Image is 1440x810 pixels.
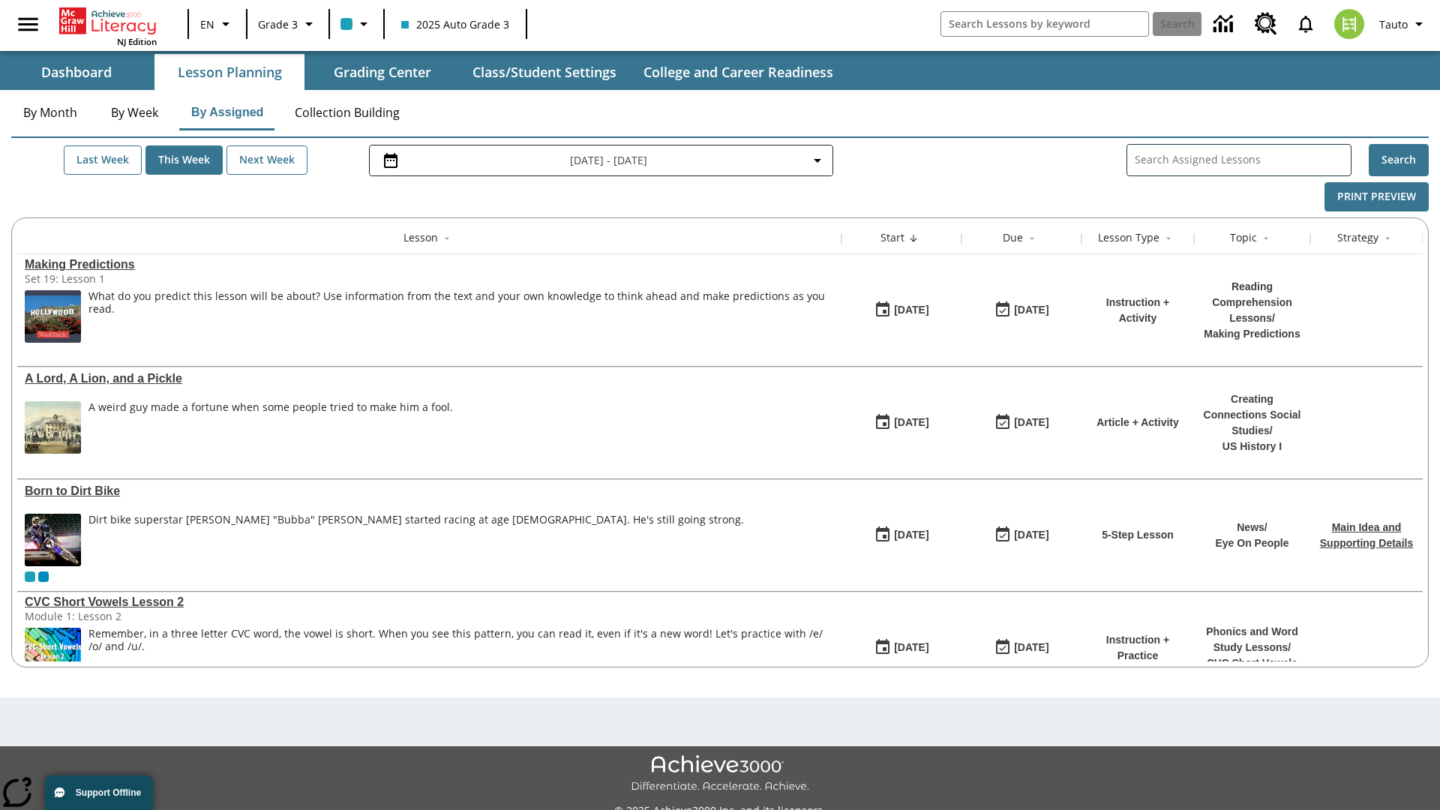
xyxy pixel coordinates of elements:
[1215,535,1288,551] p: Eye On People
[76,787,141,798] span: Support Offline
[403,230,438,245] div: Lesson
[25,271,250,286] div: Set 19: Lesson 1
[25,628,81,680] img: CVC Short Vowels Lesson 2.
[25,595,834,609] a: CVC Short Vowels Lesson 2, Lessons
[1286,4,1325,43] a: Notifications
[1135,149,1351,171] input: Search Assigned Lessons
[88,514,744,566] div: Dirt bike superstar James "Bubba" Stewart started racing at age 4. He's still going strong.
[38,571,49,582] div: OL 2025 Auto Grade 4
[88,514,744,526] div: Dirt bike superstar [PERSON_NAME] "Bubba" [PERSON_NAME] started racing at age [DEMOGRAPHIC_DATA]....
[334,10,379,37] button: Class color is light blue. Change class color
[88,401,453,414] div: A weird guy made a fortune when some people tried to make him a fool.
[869,521,934,550] button: 08/24/25: First time the lesson was available
[894,526,928,544] div: [DATE]
[145,145,223,175] button: This Week
[1089,632,1186,664] p: Instruction + Practice
[460,54,628,90] button: Class/Student Settings
[1089,295,1186,326] p: Instruction + Activity
[25,290,81,343] img: The white letters of the HOLLYWOOD sign on a hill with red flowers in the foreground.
[869,409,934,437] button: 08/24/25: First time the lesson was available
[64,145,142,175] button: Last Week
[1246,4,1286,44] a: Resource Center, Will open in new tab
[6,2,50,46] button: Open side menu
[1201,439,1303,454] p: US History I
[1373,10,1434,37] button: Profile/Settings
[880,230,904,245] div: Start
[1102,527,1174,543] p: 5-Step Lesson
[25,514,81,566] img: Motocross racer James Stewart flies through the air on his dirt bike.
[88,628,834,653] p: Remember, in a three letter CVC word, the vowel is short. When you see this pattern, you can read...
[117,36,157,47] span: NJ Edition
[1257,229,1275,247] button: Sort
[179,94,275,130] button: By Assigned
[88,290,834,316] div: What do you predict this lesson will be about? Use information from the text and your own knowled...
[1379,16,1408,32] span: Tauto
[25,571,35,582] span: Current Class
[1320,521,1413,549] a: Main Idea and Supporting Details
[1201,279,1303,326] p: Reading Comprehension Lessons /
[1325,4,1373,43] button: Select a new avatar
[25,595,834,609] div: CVC Short Vowels Lesson 2
[1014,301,1048,319] div: [DATE]
[88,290,834,343] div: What do you predict this lesson will be about? Use information from the text and your own knowled...
[88,628,834,680] div: Remember, in a three letter CVC word, the vowel is short. When you see this pattern, you can read...
[11,94,89,130] button: By Month
[1159,229,1177,247] button: Sort
[200,16,214,32] span: EN
[226,145,307,175] button: Next Week
[97,94,172,130] button: By Week
[88,401,453,454] div: A weird guy made a fortune when some people tried to make him a fool.
[1204,4,1246,45] a: Data Center
[1,54,151,90] button: Dashboard
[904,229,922,247] button: Sort
[1014,526,1048,544] div: [DATE]
[59,4,157,47] div: Home
[1337,230,1378,245] div: Strategy
[1334,9,1364,39] img: avatar image
[631,54,845,90] button: College and Career Readiness
[1096,415,1179,430] p: Article + Activity
[193,10,241,37] button: Language: EN, Select a language
[1369,144,1429,176] button: Search
[25,258,834,271] div: Making Predictions
[989,409,1054,437] button: 08/24/25: Last day the lesson can be accessed
[989,634,1054,662] button: 08/24/25: Last day the lesson can be accessed
[376,151,826,169] button: Select the date range menu item
[631,755,809,793] img: Achieve3000 Differentiate Accelerate Achieve
[1215,520,1288,535] p: News /
[252,10,324,37] button: Grade: Grade 3, Select a grade
[1324,182,1429,211] button: Print Preview
[1098,230,1159,245] div: Lesson Type
[25,372,834,385] div: A Lord, A Lion, and a Pickle
[894,301,928,319] div: [DATE]
[25,372,834,385] a: A Lord, A Lion, and a Pickle, Lessons
[438,229,456,247] button: Sort
[989,296,1054,325] button: 08/27/25: Last day the lesson can be accessed
[989,521,1054,550] button: 08/24/25: Last day the lesson can be accessed
[894,638,928,657] div: [DATE]
[1023,229,1041,247] button: Sort
[869,296,934,325] button: 08/27/25: First time the lesson was available
[808,151,826,169] svg: Collapse Date Range Filter
[570,152,647,168] span: [DATE] - [DATE]
[25,401,81,454] img: a mansion with many statues in front, along with an oxen cart and some horses and buggies
[869,634,934,662] button: 08/24/25: First time the lesson was available
[1201,624,1303,655] p: Phonics and Word Study Lessons /
[25,484,834,498] a: Born to Dirt Bike, Lessons
[283,94,412,130] button: Collection Building
[1014,413,1048,432] div: [DATE]
[1378,229,1396,247] button: Sort
[1201,391,1303,439] p: Creating Connections Social Studies /
[1014,638,1048,657] div: [DATE]
[258,16,298,32] span: Grade 3
[1201,655,1303,671] p: CVC Short Vowels
[59,6,157,36] a: Home
[307,54,457,90] button: Grading Center
[1003,230,1023,245] div: Due
[1201,326,1303,342] p: Making Predictions
[25,258,834,271] a: Making Predictions, Lessons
